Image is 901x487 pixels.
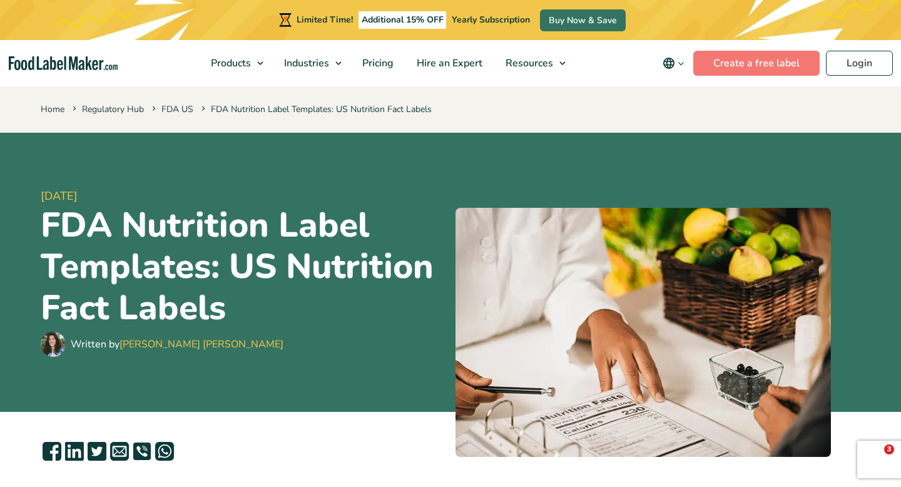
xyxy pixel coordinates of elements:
[413,56,484,70] span: Hire an Expert
[693,51,820,76] a: Create a free label
[297,14,353,26] span: Limited Time!
[359,11,447,29] span: Additional 15% OFF
[280,56,330,70] span: Industries
[826,51,893,76] a: Login
[359,56,395,70] span: Pricing
[494,40,572,86] a: Resources
[41,188,445,205] span: [DATE]
[502,56,554,70] span: Resources
[199,103,432,115] span: FDA Nutrition Label Templates: US Nutrition Fact Labels
[405,40,491,86] a: Hire an Expert
[452,14,530,26] span: Yearly Subscription
[82,103,144,115] a: Regulatory Hub
[884,444,894,454] span: 3
[41,205,445,329] h1: FDA Nutrition Label Templates: US Nutrition Fact Labels
[161,103,193,115] a: FDA US
[858,444,888,474] iframe: Intercom live chat
[200,40,270,86] a: Products
[207,56,252,70] span: Products
[41,103,64,115] a: Home
[71,337,283,352] div: Written by
[540,9,626,31] a: Buy Now & Save
[41,332,66,357] img: Maria Abi Hanna - Food Label Maker
[120,337,283,351] a: [PERSON_NAME] [PERSON_NAME]
[273,40,348,86] a: Industries
[351,40,402,86] a: Pricing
